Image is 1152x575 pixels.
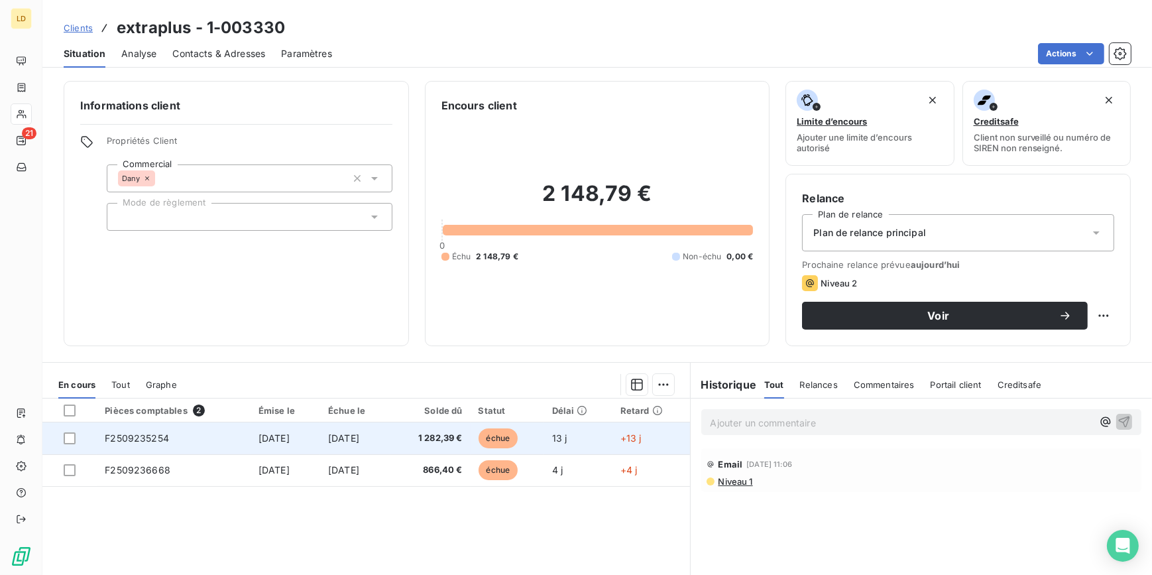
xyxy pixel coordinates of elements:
[719,459,743,470] span: Email
[717,476,753,487] span: Niveau 1
[105,464,170,476] span: F2509236668
[64,21,93,34] a: Clients
[22,127,36,139] span: 21
[328,405,382,416] div: Échue le
[962,81,1131,166] button: CreditsafeClient non surveillé ou numéro de SIREN non renseigné.
[105,405,243,416] div: Pièces comptables
[105,432,169,444] span: F2509235254
[328,432,359,444] span: [DATE]
[64,23,93,33] span: Clients
[441,180,754,220] h2: 2 148,79 €
[479,405,536,416] div: Statut
[1038,43,1104,64] button: Actions
[259,464,290,476] span: [DATE]
[746,460,792,468] span: [DATE] 11:06
[398,405,462,416] div: Solde dû
[11,546,32,567] img: Logo LeanPay
[854,379,915,390] span: Commentaires
[691,377,757,393] h6: Historique
[797,132,943,153] span: Ajouter une limite d’encours autorisé
[974,132,1120,153] span: Client non surveillé ou numéro de SIREN non renseigné.
[64,47,105,60] span: Situation
[726,251,753,263] span: 0,00 €
[931,379,982,390] span: Portail client
[552,464,563,476] span: 4 j
[818,310,1059,321] span: Voir
[620,432,642,444] span: +13 j
[117,16,285,40] h3: extraplus - 1-003330
[1107,530,1139,562] div: Open Intercom Messenger
[398,432,462,445] span: 1 282,39 €
[797,116,867,127] span: Limite d’encours
[683,251,721,263] span: Non-échu
[785,81,954,166] button: Limite d’encoursAjouter une limite d’encours autorisé
[802,190,1114,206] h6: Relance
[800,379,838,390] span: Relances
[122,174,141,182] span: Dany
[398,464,462,477] span: 866,40 €
[80,97,392,113] h6: Informations client
[813,226,926,239] span: Plan de relance principal
[118,211,129,223] input: Ajouter une valeur
[764,379,784,390] span: Tout
[172,47,265,60] span: Contacts & Adresses
[146,379,177,390] span: Graphe
[155,172,166,184] input: Ajouter une valeur
[259,432,290,444] span: [DATE]
[821,278,857,288] span: Niveau 2
[259,405,312,416] div: Émise le
[802,259,1114,270] span: Prochaine relance prévue
[911,259,960,270] span: aujourd’hui
[452,251,471,263] span: Échu
[479,460,518,480] span: échue
[620,464,638,476] span: +4 j
[802,302,1088,330] button: Voir
[58,379,95,390] span: En cours
[121,47,156,60] span: Analyse
[998,379,1042,390] span: Creditsafe
[476,251,518,263] span: 2 148,79 €
[193,405,205,416] span: 2
[328,464,359,476] span: [DATE]
[552,432,567,444] span: 13 j
[11,8,32,29] div: LD
[439,240,445,251] span: 0
[107,135,392,154] span: Propriétés Client
[552,405,605,416] div: Délai
[111,379,130,390] span: Tout
[441,97,517,113] h6: Encours client
[479,428,518,448] span: échue
[281,47,332,60] span: Paramètres
[974,116,1019,127] span: Creditsafe
[620,405,682,416] div: Retard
